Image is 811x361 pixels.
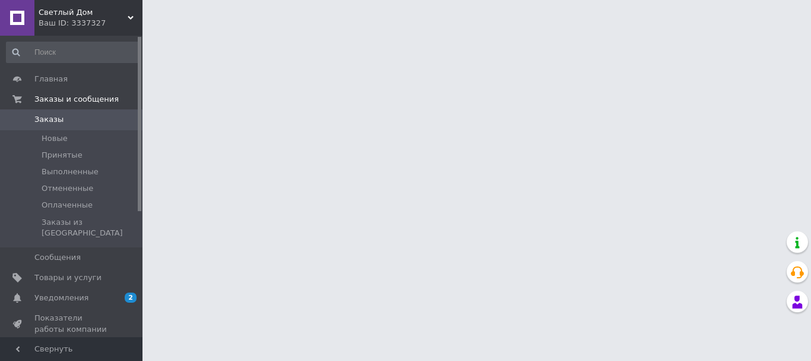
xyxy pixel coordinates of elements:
div: Ваш ID: 3337327 [39,18,142,29]
span: Светлый Дом [39,7,128,18]
span: Уведомления [34,293,88,303]
span: 2 [125,293,137,303]
span: Сообщения [34,252,81,263]
span: Заказы из [GEOGRAPHIC_DATA] [42,217,139,238]
input: Поиск [6,42,140,63]
span: Заказы и сообщения [34,94,119,105]
span: Главная [34,74,68,84]
span: Товары и услуги [34,272,102,283]
span: Новые [42,133,68,144]
span: Принятые [42,150,83,161]
span: Выполненные [42,167,99,177]
span: Оплаченные [42,200,93,211]
span: Заказы [34,114,64,125]
span: Отмененные [42,183,93,194]
span: Показатели работы компании [34,313,110,334]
